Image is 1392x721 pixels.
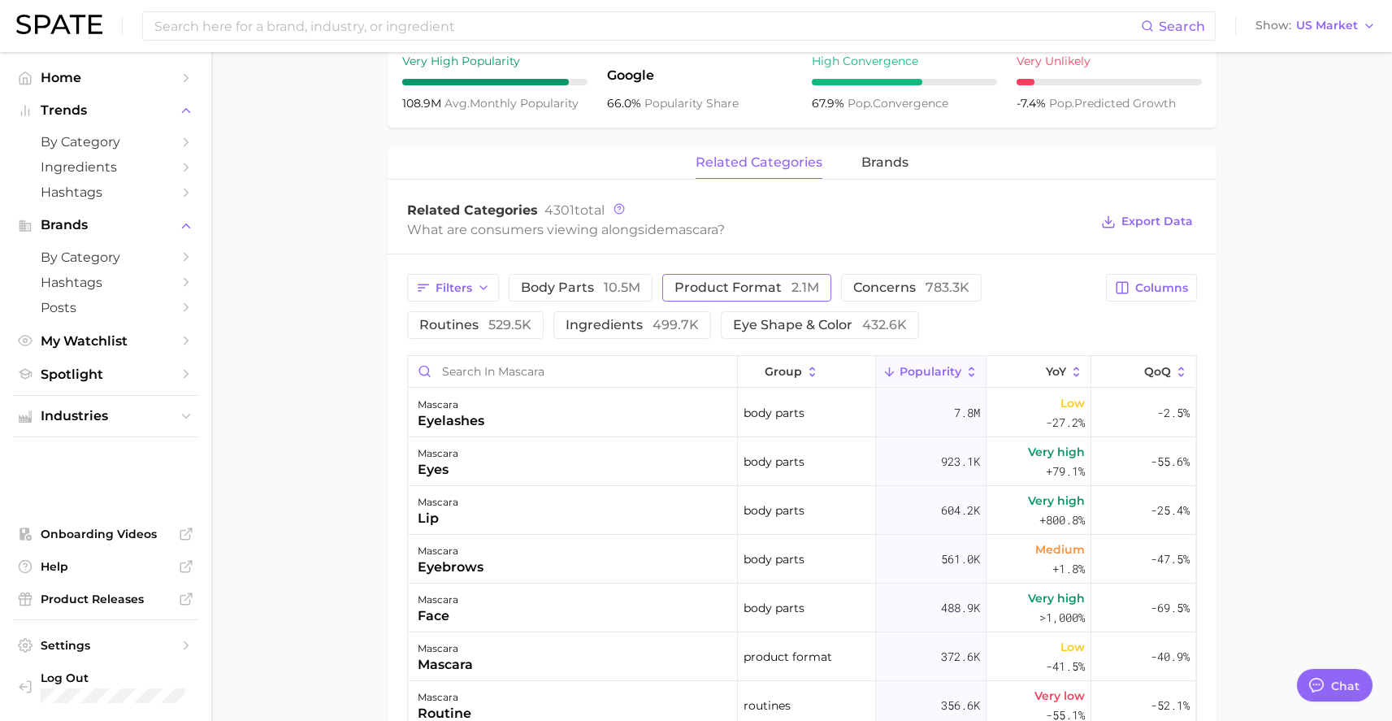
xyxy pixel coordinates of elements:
a: by Category [13,245,198,270]
div: mascara [418,655,473,675]
span: 372.6k [941,647,980,667]
span: Export Data [1121,215,1193,228]
button: mascaraeyelashesbody parts7.8mLow-27.2%-2.5% [408,389,1196,437]
span: QoQ [1144,365,1171,378]
button: mascaraeyesbody parts923.1kVery high+79.1%-55.6% [408,437,1196,486]
div: 1 / 10 [1017,79,1202,85]
span: -7.4% [1017,96,1049,111]
span: body parts [744,452,804,471]
a: Log out. Currently logged in with e-mail rachel.bronstein@loreal.com. [13,666,198,708]
button: ShowUS Market [1251,15,1380,37]
span: -27.2% [1046,413,1085,432]
button: mascaraeyebrowsbody parts561.0kMedium+1.8%-47.5% [408,535,1196,584]
span: eye shape & color [733,319,907,332]
a: Product Releases [13,587,198,611]
span: monthly popularity [444,96,579,111]
span: routines [744,696,791,715]
span: -55.6% [1151,452,1190,471]
span: Settings [41,638,171,653]
span: 923.1k [941,452,980,471]
input: Search in mascara [408,356,737,387]
button: Popularity [876,356,987,388]
div: mascara [418,590,458,610]
button: QoQ [1091,356,1195,388]
span: product format [674,281,819,294]
span: Product Releases [41,592,171,606]
span: Columns [1135,281,1188,295]
span: Hashtags [41,185,171,200]
span: Popularity [900,365,961,378]
div: eyes [418,460,458,480]
button: group [738,356,876,388]
span: +800.8% [1039,510,1085,530]
span: body parts [744,598,804,618]
span: Ingredients [41,159,171,175]
span: routines [419,319,531,332]
span: 4301 [544,202,575,218]
span: product format [744,647,832,667]
div: mascara [418,688,471,707]
span: +79.1% [1046,462,1085,481]
span: 67.9% [812,96,848,111]
button: Filters [407,274,499,302]
button: mascarafacebody parts488.9kVery high>1,000%-69.5% [408,584,1196,632]
span: predicted growth [1049,96,1176,111]
span: Low [1060,637,1085,657]
span: 604.2k [941,501,980,520]
div: mascara [418,444,458,463]
div: High Convergence [812,51,997,71]
div: Very Unlikely [1017,51,1202,71]
button: Brands [13,213,198,237]
div: Very High Popularity [402,51,588,71]
span: -40.9% [1151,647,1190,667]
button: mascaralipbody parts604.2kVery high+800.8%-25.4% [408,486,1196,535]
span: >1,000% [1039,610,1085,625]
span: Spotlight [41,367,171,382]
span: body parts [744,501,804,520]
a: by Category [13,129,198,154]
span: by Category [41,134,171,150]
span: 432.6k [862,317,907,332]
span: Search [1159,19,1205,34]
a: Onboarding Videos [13,522,198,546]
div: mascara [418,639,473,658]
abbr: popularity index [848,96,873,111]
span: 356.6k [941,696,980,715]
span: Very high [1028,442,1085,462]
span: -2.5% [1157,403,1190,423]
span: -47.5% [1151,549,1190,569]
span: 783.3k [926,280,969,295]
span: Related Categories [407,202,538,218]
span: Very low [1034,686,1085,706]
span: -52.1% [1151,696,1190,715]
span: My Watchlist [41,333,171,349]
a: Posts [13,295,198,320]
span: Very high [1028,589,1085,608]
div: What are consumers viewing alongside ? [407,219,1090,241]
span: Home [41,70,171,85]
span: Industries [41,409,171,423]
span: body parts [744,403,804,423]
div: 6 / 10 [812,79,997,85]
span: ingredients [566,319,699,332]
span: YoY [1046,365,1066,378]
button: mascaramascaraproduct format372.6kLow-41.5%-40.9% [408,632,1196,681]
span: US Market [1296,21,1358,30]
span: Posts [41,300,171,315]
abbr: popularity index [1049,96,1074,111]
div: mascara [418,395,484,415]
span: related categories [696,155,822,170]
span: Help [41,559,171,574]
div: face [418,606,458,626]
div: mascara [418,541,484,561]
div: lip [418,509,458,528]
img: SPATE [16,15,102,34]
span: Filters [436,281,472,295]
span: total [544,202,605,218]
span: 10.5m [604,280,640,295]
a: Hashtags [13,180,198,205]
span: 499.7k [653,317,699,332]
span: -41.5% [1046,657,1085,676]
span: Very high [1028,491,1085,510]
span: brands [861,155,908,170]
